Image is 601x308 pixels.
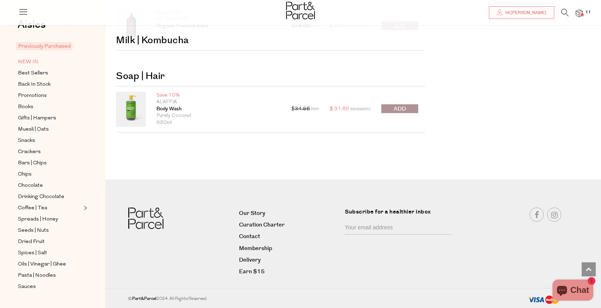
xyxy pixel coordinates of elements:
span: Drinking Chocolate [18,193,64,201]
span: $ [291,106,295,112]
span: Sauces [18,283,36,291]
a: Body Wash [156,106,281,113]
a: Curation Charter [239,220,340,230]
b: Part&Parcel [132,296,156,302]
span: Gifts | Hampers [18,114,56,123]
span: Promotions [18,92,47,100]
span: Spices | Salt [18,249,47,257]
a: Best Sellers [18,69,82,78]
a: Drinking Chocolate [18,192,82,201]
a: Oils | Vinegar | Ghee [18,260,82,269]
span: Coffee | Tea [18,204,47,212]
span: Chocolate [18,182,43,190]
img: Part&Parcel [128,208,163,229]
img: Part&Parcel [286,2,315,19]
span: Hi [PERSON_NAME] [504,10,546,16]
a: Seeds | Nuts [18,226,82,235]
p: Alaffia [156,99,281,106]
a: Books [18,103,82,111]
a: Bars | Chips [18,159,82,168]
p: Save 10% [156,92,281,99]
input: Your email address [345,221,452,235]
span: 31.60 [334,106,349,112]
a: Delivery [239,255,340,265]
p: Purely Coconut [156,112,281,119]
span: Oils | Vinegar | Ghee [18,260,66,269]
a: Coffee | Tea [18,204,82,212]
a: Dried Fruit [18,237,82,246]
span: RRP [311,107,319,111]
span: Muesli | Oats [18,125,49,134]
a: Back In Stock [18,80,82,89]
a: Pasta | Noodles [18,271,82,280]
h2: Soap | Hair [116,61,425,86]
span: Crackers [18,148,41,156]
a: Our Story [239,209,340,218]
label: Subscribe for a healthier inbox [345,208,456,221]
a: Membership [239,244,340,253]
span: Spreads | Honey [18,215,58,224]
a: Aisles [18,19,46,37]
a: Snacks [18,136,82,145]
div: © 2024. All Rights Reserved. [128,295,465,302]
span: Bars | Chips [18,159,47,168]
a: Hi [PERSON_NAME] [489,6,554,19]
a: Contact [239,232,340,241]
a: 11 [576,9,583,17]
span: Dried Fruit [18,238,45,246]
a: Sauces [18,282,82,291]
img: payment-methods.png [528,295,560,304]
span: NEW IN [18,58,38,66]
a: Previously Purchased [18,42,82,51]
a: Muesli | Oats [18,125,82,134]
a: NEW IN [18,58,82,66]
button: Expand/Collapse Coffee | Tea [82,204,87,212]
h2: Milk | Kombucha [116,25,425,51]
a: Chips [18,170,82,179]
a: Spices | Salt [18,249,82,257]
span: Pasta | Noodles [18,271,56,280]
a: Promotions [18,91,82,100]
span: Back In Stock [18,80,51,89]
span: Best Sellers [18,69,48,78]
span: $ [330,106,333,112]
a: Gifts | Hampers [18,114,82,123]
span: Seeds | Nuts [18,227,49,235]
span: Members [350,107,371,111]
span: 11 [583,9,593,15]
a: Earn $15 [239,267,340,276]
span: Snacks [18,137,35,145]
a: Spreads | Honey [18,215,82,224]
span: Chips [18,170,32,179]
span: Previously Purchased [16,42,73,50]
a: Chocolate [18,181,82,190]
inbox-online-store-chat: Shopify online store chat [550,280,595,302]
p: 950ml [156,119,281,126]
s: 34.95 [295,106,310,112]
span: Books [18,103,33,111]
a: Crackers [18,148,82,156]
